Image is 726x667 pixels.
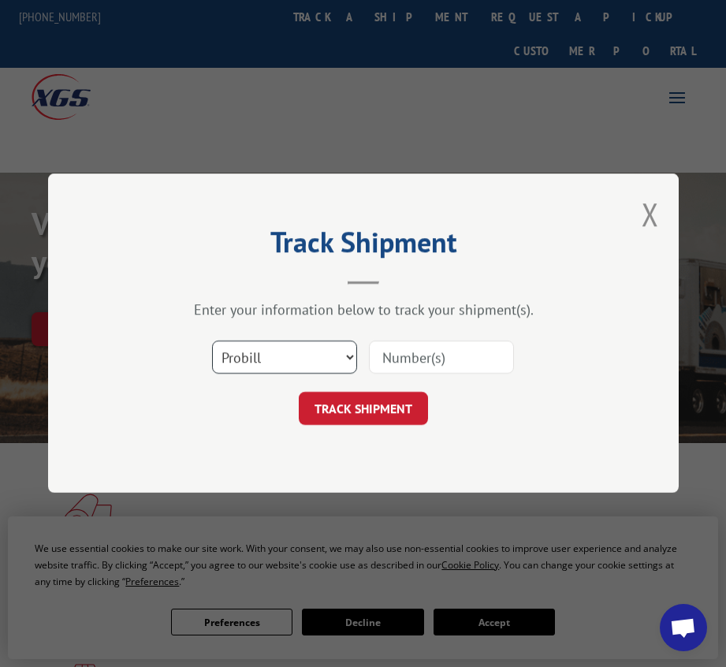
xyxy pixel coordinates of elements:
[127,231,600,261] h2: Track Shipment
[369,341,514,374] input: Number(s)
[642,193,659,235] button: Close modal
[299,393,428,426] button: TRACK SHIPMENT
[127,301,600,319] div: Enter your information below to track your shipment(s).
[660,604,707,651] div: Open chat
